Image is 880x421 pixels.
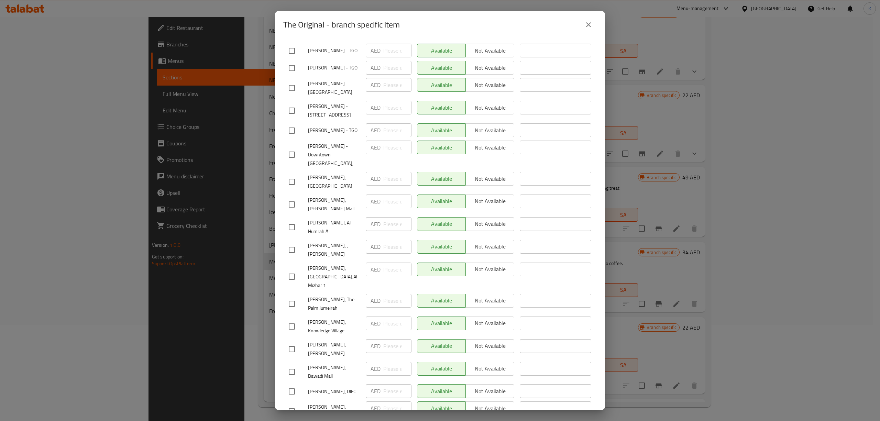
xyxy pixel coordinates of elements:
[383,362,411,376] input: Please enter price
[308,79,360,97] span: [PERSON_NAME] - [GEOGRAPHIC_DATA]
[308,46,360,55] span: [PERSON_NAME] - TGO
[383,317,411,330] input: Please enter price
[371,81,381,89] p: AED
[308,403,360,420] span: [PERSON_NAME], [GEOGRAPHIC_DATA]
[383,123,411,137] input: Please enter price
[371,387,381,395] p: AED
[383,195,411,208] input: Please enter price
[308,173,360,190] span: [PERSON_NAME], [GEOGRAPHIC_DATA]
[371,64,381,72] p: AED
[383,401,411,415] input: Please enter price
[383,263,411,276] input: Please enter price
[308,126,360,135] span: [PERSON_NAME] - TGO
[383,339,411,353] input: Please enter price
[371,143,381,152] p: AED
[383,172,411,186] input: Please enter price
[371,404,381,412] p: AED
[371,243,381,251] p: AED
[371,126,381,134] p: AED
[383,294,411,308] input: Please enter price
[308,64,360,72] span: [PERSON_NAME] - TGO
[371,319,381,328] p: AED
[383,61,411,75] input: Please enter price
[371,175,381,183] p: AED
[383,217,411,231] input: Please enter price
[308,264,360,290] span: [PERSON_NAME], [GEOGRAPHIC_DATA],Al Mizhar 1
[308,387,360,396] span: [PERSON_NAME], DIFC
[371,342,381,350] p: AED
[308,295,360,312] span: [PERSON_NAME], The Palm Jumeirah
[283,19,400,30] h2: The Original - branch specific item
[308,318,360,335] span: [PERSON_NAME], Knowledge Village
[371,297,381,305] p: AED
[383,384,411,398] input: Please enter price
[580,16,597,33] button: close
[308,241,360,258] span: [PERSON_NAME], ,[PERSON_NAME]
[308,102,360,119] span: [PERSON_NAME] - [STREET_ADDRESS]
[383,44,411,57] input: Please enter price
[308,363,360,380] span: [PERSON_NAME], Bawadi Mall
[371,265,381,274] p: AED
[371,46,381,55] p: AED
[308,22,360,40] span: [PERSON_NAME] - Al Satwa (Al-Wasl) (Co-Op)
[371,103,381,112] p: AED
[308,341,360,358] span: [PERSON_NAME], [PERSON_NAME]
[383,141,411,154] input: Please enter price
[383,101,411,114] input: Please enter price
[371,365,381,373] p: AED
[383,240,411,254] input: Please enter price
[383,78,411,92] input: Please enter price
[371,197,381,206] p: AED
[308,219,360,236] span: [PERSON_NAME], Al Humrah A
[371,220,381,228] p: AED
[308,196,360,213] span: [PERSON_NAME], [PERSON_NAME] Mall
[308,142,360,168] span: [PERSON_NAME] - Downtown [GEOGRAPHIC_DATA],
